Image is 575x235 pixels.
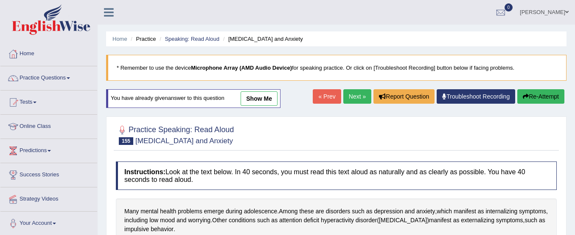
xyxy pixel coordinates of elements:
span: Click to see word definition [366,207,373,216]
span: Click to see word definition [352,207,365,216]
span: Click to see word definition [539,216,545,225]
a: Tests [0,91,97,112]
a: Success Stories [0,163,97,184]
a: show me [241,91,278,106]
span: Click to see word definition [321,216,354,225]
span: Click to see word definition [454,207,476,216]
a: Strategy Videos [0,187,97,209]
h4: Look at the text below. In 40 seconds, you must read this text aloud as naturally and as clearly ... [116,161,557,190]
a: Your Account [0,212,97,233]
span: Click to see word definition [486,207,518,216]
span: Click to see word definition [204,207,224,216]
span: Click to see word definition [304,216,320,225]
a: Home [112,36,127,42]
span: Click to see word definition [356,216,377,225]
h2: Practice Speaking: Read Aloud [116,124,234,145]
span: Click to see word definition [244,207,278,216]
a: Practice Questions [0,66,97,88]
a: Next » [343,89,371,104]
span: Click to see word definition [124,207,139,216]
span: Click to see word definition [326,207,351,216]
span: 0 [505,3,513,11]
button: Report Question [373,89,435,104]
span: Click to see word definition [177,216,186,225]
span: Click to see word definition [525,216,538,225]
span: Click to see word definition [140,207,158,216]
span: Click to see word definition [188,216,210,225]
span: Click to see word definition [178,207,202,216]
span: Click to see word definition [271,216,278,225]
span: Click to see word definition [405,207,415,216]
span: Click to see word definition [429,216,452,225]
blockquote: * Remember to use the device for speaking practice. Or click on [Troubleshoot Recording] button b... [106,55,567,81]
span: Click to see word definition [226,207,242,216]
button: Re-Attempt [517,89,564,104]
b: Instructions: [124,168,165,176]
span: Click to see word definition [160,207,176,216]
span: Click to see word definition [374,207,403,216]
span: 155 [119,137,133,145]
span: Click to see word definition [229,216,255,225]
span: Click to see word definition [279,216,302,225]
a: Online Class [0,115,97,136]
span: Click to see word definition [379,216,427,225]
a: Troubleshoot Recording [437,89,515,104]
span: Click to see word definition [519,207,546,216]
a: Predictions [0,139,97,160]
span: Click to see word definition [279,207,297,216]
span: Click to see word definition [160,216,175,225]
small: [MEDICAL_DATA] and Anxiety [135,137,233,145]
span: Click to see word definition [212,216,227,225]
b: Microphone Array (AMD Audio Device) [191,65,292,71]
a: Speaking: Read Aloud [165,36,219,42]
span: Click to see word definition [416,207,435,216]
a: « Prev [313,89,341,104]
div: You have already given answer to this question [106,89,280,108]
li: Practice [129,35,156,43]
span: Click to see word definition [437,207,452,216]
span: Click to see word definition [124,216,148,225]
a: Home [0,42,97,63]
span: Click to see word definition [257,216,270,225]
span: Click to see word definition [151,225,174,234]
span: Click to see word definition [496,216,523,225]
span: Click to see word definition [478,207,484,216]
span: Click to see word definition [300,207,314,216]
span: Click to see word definition [149,216,158,225]
span: Click to see word definition [316,207,324,216]
span: Click to see word definition [461,216,494,225]
span: Click to see word definition [124,225,149,234]
li: [MEDICAL_DATA] and Anxiety [221,35,303,43]
span: Click to see word definition [453,216,460,225]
